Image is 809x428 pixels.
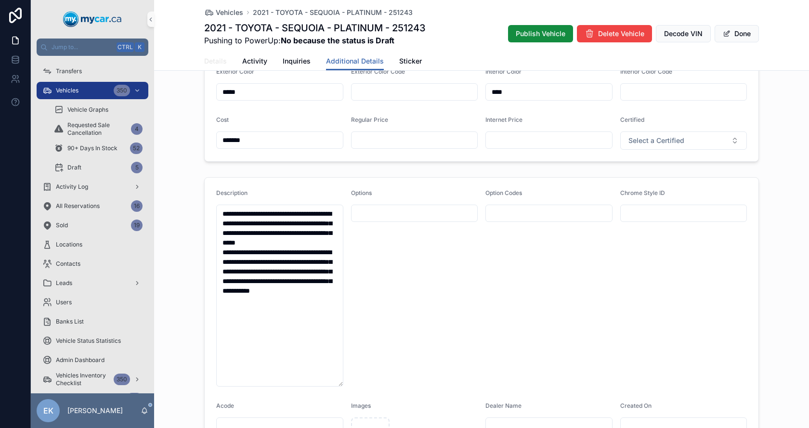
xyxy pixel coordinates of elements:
a: Admin Dashboard [37,351,148,369]
span: Activity [242,56,267,66]
span: Chrome Style ID [620,189,665,196]
h1: 2021 - TOYOTA - SEQUOIA - PLATINUM - 251243 [204,21,426,35]
div: 19 [131,220,143,231]
a: Users [37,294,148,311]
a: Vehicle Graphs [48,101,148,118]
span: Jump to... [52,43,113,51]
span: Vehicle Status Statistics [56,337,121,345]
a: Contacts [37,255,148,272]
span: K [136,43,144,51]
a: Details [204,52,227,72]
span: Delete Vehicle [598,29,644,39]
a: Sold19 [37,217,148,234]
a: 2021 - TOYOTA - SEQUOIA - PLATINUM - 251243 [253,8,413,17]
span: Users [56,298,72,306]
span: Decode VIN [664,29,703,39]
div: 16 [131,200,143,212]
span: Draft [67,164,81,171]
span: Cost [216,116,229,123]
div: 350 [114,85,130,96]
span: Admin Dashboard [56,356,104,364]
button: Publish Vehicle [508,25,573,42]
span: Vehicle Graphs [67,106,108,114]
a: Locations [37,236,148,253]
span: Contacts [56,260,80,268]
span: Exterior Color Code [351,68,405,75]
a: Draft5 [48,159,148,176]
span: Pushing to PowerUp: [204,35,426,46]
a: Transfers [37,63,148,80]
span: Vehicles Inventory Checklist [56,372,110,387]
strong: No because the status is Draft [281,36,394,45]
span: Description [216,189,248,196]
span: Sticker [399,56,422,66]
span: Certified [620,116,644,123]
div: 52 [130,143,143,154]
span: Publish Vehicle [516,29,565,39]
p: [PERSON_NAME] [67,406,123,415]
span: EK [43,405,53,416]
span: Sold [56,221,68,229]
span: 90+ Days In Stock [67,144,117,152]
a: Banks List [37,313,148,330]
a: Vehicles [204,8,243,17]
span: Regular Price [351,116,388,123]
button: Jump to...CtrlK [37,39,148,56]
span: Created On [620,402,652,409]
a: Activity Log [37,178,148,195]
a: Vehicles Inventory Checklist350 [37,371,148,388]
a: 90+ Days In Stock52 [48,140,148,157]
button: Done [715,25,759,42]
span: Requested Sale Cancellation [67,121,127,137]
a: Activity [242,52,267,72]
img: App logo [63,12,122,27]
span: Inquiries [283,56,311,66]
button: Decode VIN [656,25,711,42]
span: Internet Price [485,116,522,123]
span: Ctrl [117,42,134,52]
div: 4 [131,123,143,135]
span: All Reservations [56,202,100,210]
a: All Reservations16 [37,197,148,215]
a: Vehicles350 [37,82,148,99]
span: Details [204,56,227,66]
a: Sticker [399,52,422,72]
span: Options [351,189,372,196]
a: Vehicle Status Statistics [37,332,148,350]
span: Select a Certified [628,136,684,145]
span: Interior Color Code [620,68,672,75]
span: Vehicles [216,8,243,17]
a: Additional Details [326,52,384,71]
span: Option Codes [485,189,522,196]
div: 624 [126,393,143,404]
span: Transfers [56,67,82,75]
div: scrollable content [31,56,154,393]
a: Leads [37,274,148,292]
div: 5 [131,162,143,173]
span: Vehicles [56,87,78,94]
span: Banks List [56,318,84,325]
button: Delete Vehicle [577,25,652,42]
span: Leads [56,279,72,287]
div: 350 [114,374,130,385]
a: Inquiries [283,52,311,72]
span: Interior Color [485,68,522,75]
span: Images [351,402,371,409]
span: Locations [56,241,82,248]
span: Additional Details [326,56,384,66]
span: Dealer Name [485,402,522,409]
a: 624 [37,390,148,407]
span: Activity Log [56,183,88,191]
button: Select Button [620,131,747,150]
a: Requested Sale Cancellation4 [48,120,148,138]
span: Acode [216,402,234,409]
span: Exterior Color [216,68,254,75]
